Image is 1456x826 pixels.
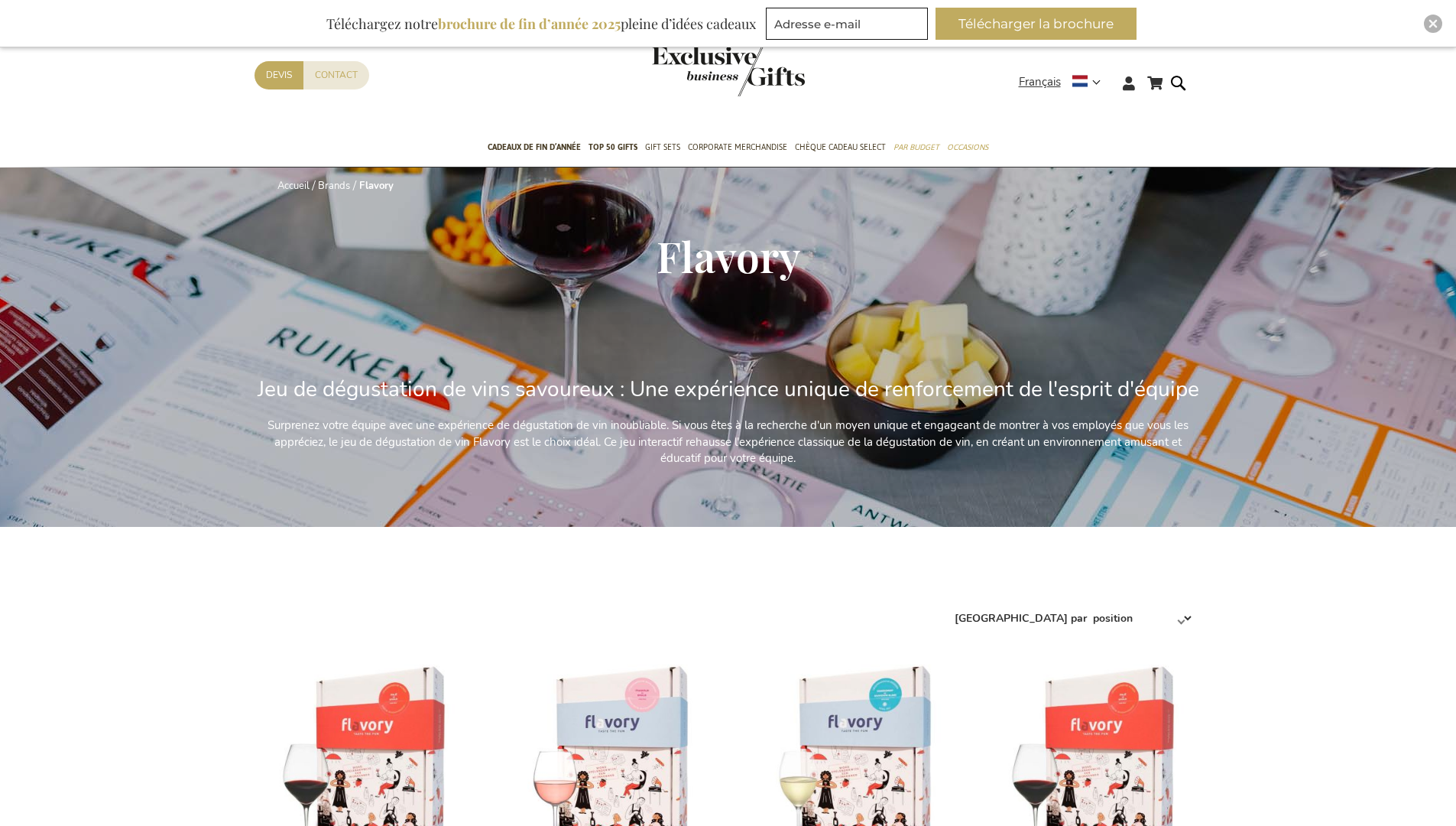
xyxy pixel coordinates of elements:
[652,46,728,96] a: store logo
[688,129,787,167] a: Corporate Merchandise
[255,378,1202,402] h2: Jeu de dégustation de vins savoureux : Une expérience unique de renforcement de l'esprit d'équipe
[645,129,680,167] a: Gift Sets
[893,129,939,167] a: Par budget
[645,139,680,155] span: Gift Sets
[589,139,637,155] span: TOP 50 Gifts
[438,15,621,33] b: brochure de fin d’année 2025
[488,129,581,167] a: Cadeaux de fin d’année
[936,8,1137,40] button: Télécharger la brochure
[893,139,939,155] span: Par budget
[1428,19,1438,28] img: Close
[318,179,350,193] a: Brands
[303,61,369,89] a: Contact
[795,139,886,155] span: Chèque Cadeau Select
[955,611,1087,626] label: [GEOGRAPHIC_DATA] par
[589,129,637,167] a: TOP 50 Gifts
[277,179,310,193] a: Accueil
[688,139,787,155] span: Corporate Merchandise
[947,129,988,167] a: Occasions
[1019,73,1061,91] span: Français
[255,61,303,89] a: Devis
[319,8,763,40] div: Téléchargez notre pleine d’idées cadeaux
[766,8,932,44] form: marketing offers and promotions
[652,46,805,96] img: Exclusive Business gifts logo
[488,139,581,155] span: Cadeaux de fin d’année
[255,358,1202,514] div: Surprenez votre équipe avec une expérience de dégustation de vin inoubliable. Si vous êtes à la r...
[947,139,988,155] span: Occasions
[1424,15,1442,33] div: Close
[657,227,800,284] span: Flavory
[795,129,886,167] a: Chèque Cadeau Select
[766,8,928,40] input: Adresse e-mail
[359,179,394,193] strong: Flavory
